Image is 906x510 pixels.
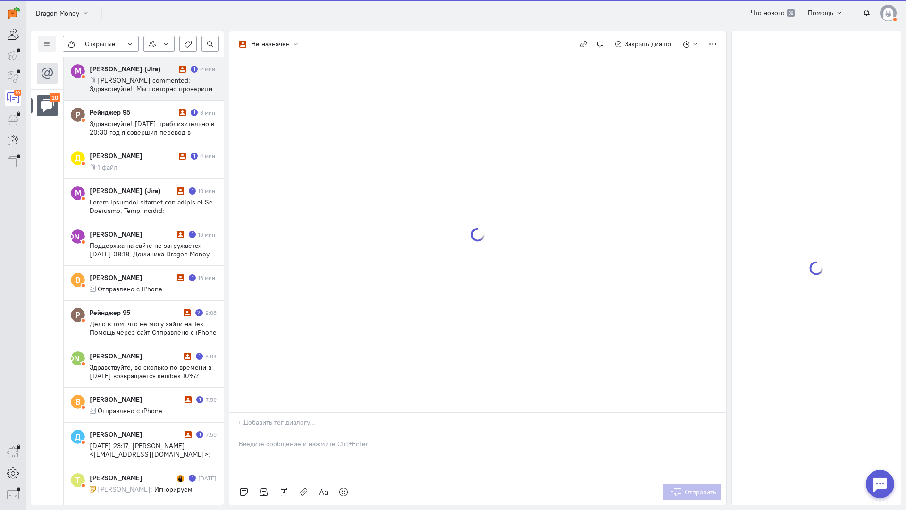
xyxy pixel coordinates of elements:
[154,485,193,493] span: Игнорируем
[184,353,191,360] i: Диалог не разобран
[179,153,186,160] i: Диалог не разобран
[206,396,217,404] div: 7:59
[14,90,21,96] div: 10
[184,309,191,316] i: Диалог не разобран
[198,474,217,482] div: [DATE]
[31,4,94,21] button: Dragon Money
[98,485,152,493] span: [PERSON_NAME]:
[85,39,116,49] span: Открытые
[8,7,20,19] img: carrot-quest.svg
[685,488,716,496] span: Отправить
[179,66,186,73] i: Диалог не разобран
[624,40,672,48] span: Закрыть диалог
[90,442,210,459] span: [DATE] 23:17, [PERSON_NAME] <[EMAIL_ADDRESS][DOMAIN_NAME]>:
[90,351,182,361] div: [PERSON_NAME]
[90,229,175,239] div: [PERSON_NAME]
[90,395,182,404] div: [PERSON_NAME]
[185,396,192,403] i: Диалог не разобран
[90,64,176,74] div: [PERSON_NAME] (Jira)
[98,163,117,171] span: 1 файл
[90,320,217,337] span: Дело в том, что не могу зайти на Тех Помощь через сайт Отправлено с iPhone
[90,430,182,439] div: [PERSON_NAME]
[195,309,203,316] div: Есть неотвеченное сообщение пользователя
[196,396,203,403] div: Есть неотвеченное сообщение пользователя
[90,473,175,483] div: [PERSON_NAME]
[90,119,215,179] span: Здравствуйте! [DATE] приблизительно в 20:30 год я совершил перевод в размере **1000 рублей через ...
[90,151,176,161] div: [PERSON_NAME]
[787,9,795,17] span: 39
[196,431,203,438] div: Есть неотвеченное сообщение пользователя
[75,275,80,285] text: В
[185,431,192,438] i: Диалог не разобран
[90,108,176,117] div: Рейнджер 95
[75,66,81,76] text: M
[189,274,196,281] div: Есть неотвеченное сообщение пользователя
[610,36,678,52] button: Закрыть диалог
[75,188,81,198] text: M
[200,152,217,160] div: 4 мин.
[198,230,217,238] div: 16 мин.
[189,187,196,195] div: Есть неотвеченное сообщение пользователя
[177,475,184,482] img: Дана
[746,5,800,21] a: Что нового 39
[47,231,109,241] text: [PERSON_NAME]
[251,39,290,49] div: Не назначен
[75,475,80,485] text: Т
[663,484,722,500] button: Отправить
[90,186,175,195] div: [PERSON_NAME] (Jira)
[808,8,833,17] span: Помощь
[75,432,81,442] text: Д
[80,36,139,52] button: Открытые
[5,90,21,106] a: 10
[90,308,181,317] div: Рейнджер 95
[75,153,81,163] text: Д
[98,285,162,293] span: Отправлено с iPhone
[50,93,61,103] div: 10
[177,187,184,195] i: Диалог не разобран
[751,8,785,17] span: Что нового
[205,352,217,360] div: 8:04
[179,109,186,116] i: Диалог не разобран
[177,231,184,238] i: Диалог не разобран
[75,397,80,407] text: В
[189,475,196,482] div: Есть неотвеченное сообщение пользователя
[200,109,217,117] div: 3 мин.
[200,65,217,73] div: 2 мин.
[75,110,80,119] text: Р
[47,353,109,363] text: [PERSON_NAME]
[191,109,198,116] div: Есть неотвеченное сообщение пользователя
[803,5,848,21] button: Помощь
[205,309,217,317] div: 8:06
[198,187,217,195] div: 10 мин.
[75,310,80,320] text: Р
[177,274,184,281] i: Диалог не разобран
[206,431,217,439] div: 7:59
[189,231,196,238] div: Есть неотвеченное сообщение пользователя
[98,407,162,415] span: Отправлено с iPhone
[191,153,198,160] div: Есть неотвеченное сообщение пользователя
[198,274,217,282] div: 16 мин.
[36,8,79,18] span: Dragon Money
[191,66,198,73] div: Есть неотвеченное сообщение пользователя
[196,353,203,360] div: Есть неотвеченное сообщение пользователя
[234,36,304,52] button: Не назначен
[90,363,211,380] span: Здравствуйте, во сколько по времени в [DATE] возвращается кешбек 10%?
[90,273,175,282] div: [PERSON_NAME]
[90,241,210,275] span: Поддержка на сайте не загружается [DATE] 08:18, Доминика Dragon Money <[PERSON_NAME][EMAIL_ADDRES...
[90,76,216,229] span: [PERSON_NAME] commented: Здравствуйте! Мы повторно проверили раунд, который вы указали. На основе...
[880,5,897,21] img: default-v4.png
